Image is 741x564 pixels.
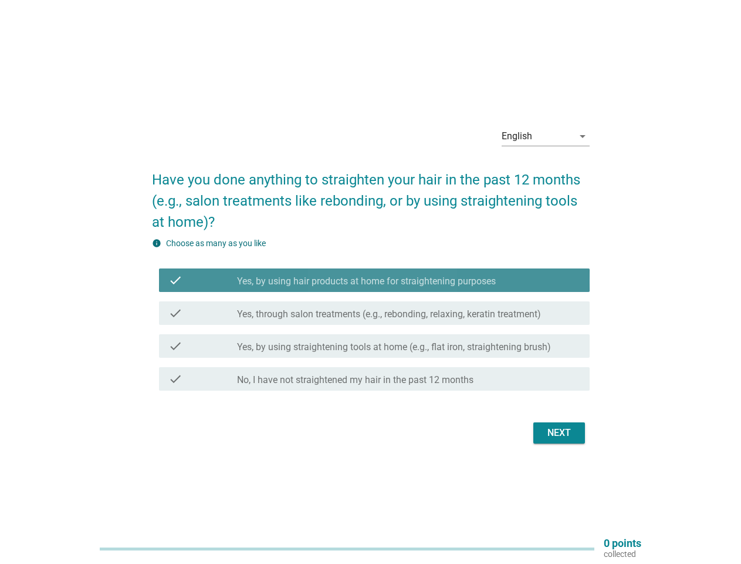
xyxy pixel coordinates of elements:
[237,374,473,386] label: No, I have not straightened my hair in the past 12 months
[237,308,541,320] label: Yes, through salon treatments (e.g., rebonding, relaxing, keratin treatment)
[168,372,182,386] i: check
[543,426,576,440] div: Next
[604,549,641,559] p: collected
[168,306,182,320] i: check
[168,339,182,353] i: check
[237,341,551,353] label: Yes, by using straightening tools at home (e.g., flat iron, straightening brush)
[576,129,590,143] i: arrow_drop_down
[533,422,585,444] button: Next
[166,239,266,248] label: Choose as many as you like
[152,157,590,233] h2: Have you done anything to straighten your hair in the past 12 months (e.g., salon treatments like...
[502,131,532,142] div: English
[168,273,182,287] i: check
[237,276,496,287] label: Yes, by using hair products at home for straightening purposes
[152,239,161,248] i: info
[604,538,641,549] p: 0 points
